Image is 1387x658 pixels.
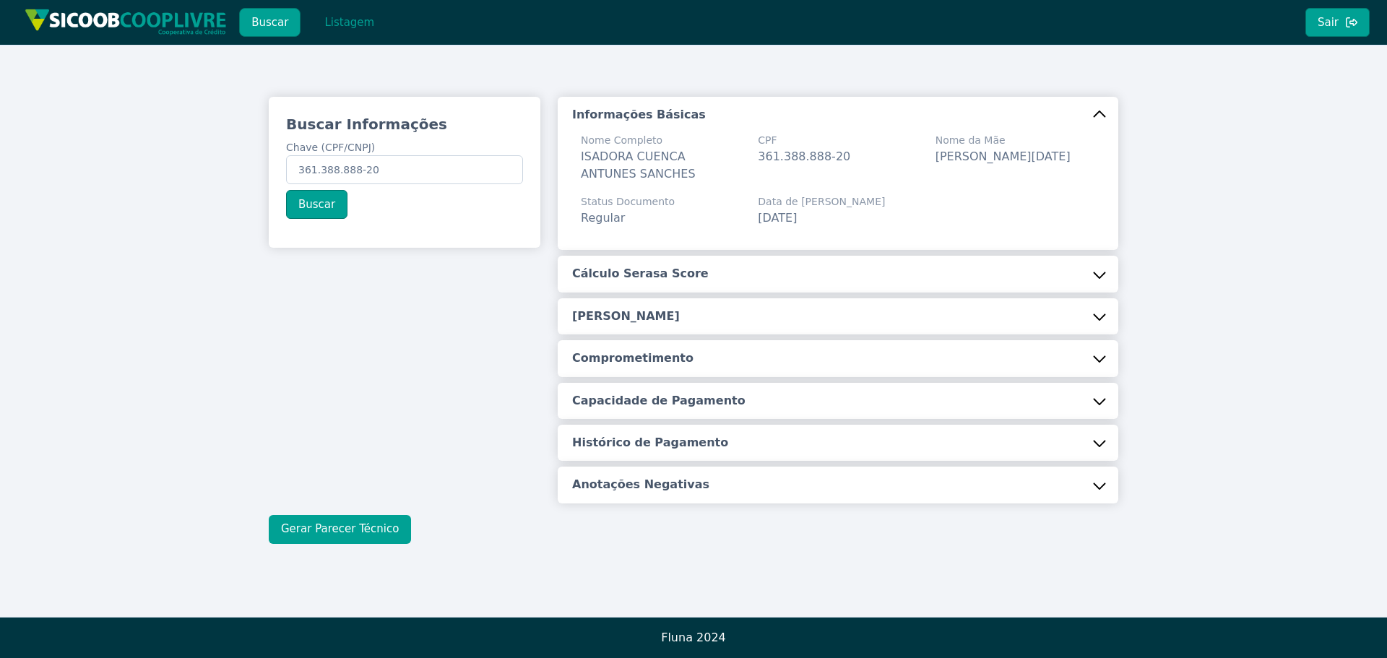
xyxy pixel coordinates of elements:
[286,190,347,219] button: Buscar
[558,298,1118,334] button: [PERSON_NAME]
[269,515,411,544] button: Gerar Parecer Técnico
[581,211,625,225] span: Regular
[558,467,1118,503] button: Anotações Negativas
[572,266,709,282] h5: Cálculo Serasa Score
[286,142,375,153] span: Chave (CPF/CNPJ)
[572,477,709,493] h5: Anotações Negativas
[661,631,726,644] span: Fluna 2024
[758,150,850,163] span: 361.388.888-20
[239,8,301,37] button: Buscar
[1305,8,1370,37] button: Sair
[286,155,523,184] input: Chave (CPF/CNPJ)
[558,425,1118,461] button: Histórico de Pagamento
[758,133,850,148] span: CPF
[572,350,693,366] h5: Comprometimento
[572,308,680,324] h5: [PERSON_NAME]
[558,256,1118,292] button: Cálculo Serasa Score
[936,150,1071,163] span: [PERSON_NAME][DATE]
[572,393,746,409] h5: Capacidade de Pagamento
[558,340,1118,376] button: Comprometimento
[572,107,706,123] h5: Informações Básicas
[25,9,227,35] img: img/sicoob_cooplivre.png
[286,114,523,134] h3: Buscar Informações
[581,194,675,209] span: Status Documento
[758,211,797,225] span: [DATE]
[581,133,740,148] span: Nome Completo
[558,383,1118,419] button: Capacidade de Pagamento
[936,133,1071,148] span: Nome da Mãe
[558,97,1118,133] button: Informações Básicas
[758,194,885,209] span: Data de [PERSON_NAME]
[581,150,696,181] span: ISADORA CUENCA ANTUNES SANCHES
[312,8,386,37] button: Listagem
[572,435,728,451] h5: Histórico de Pagamento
